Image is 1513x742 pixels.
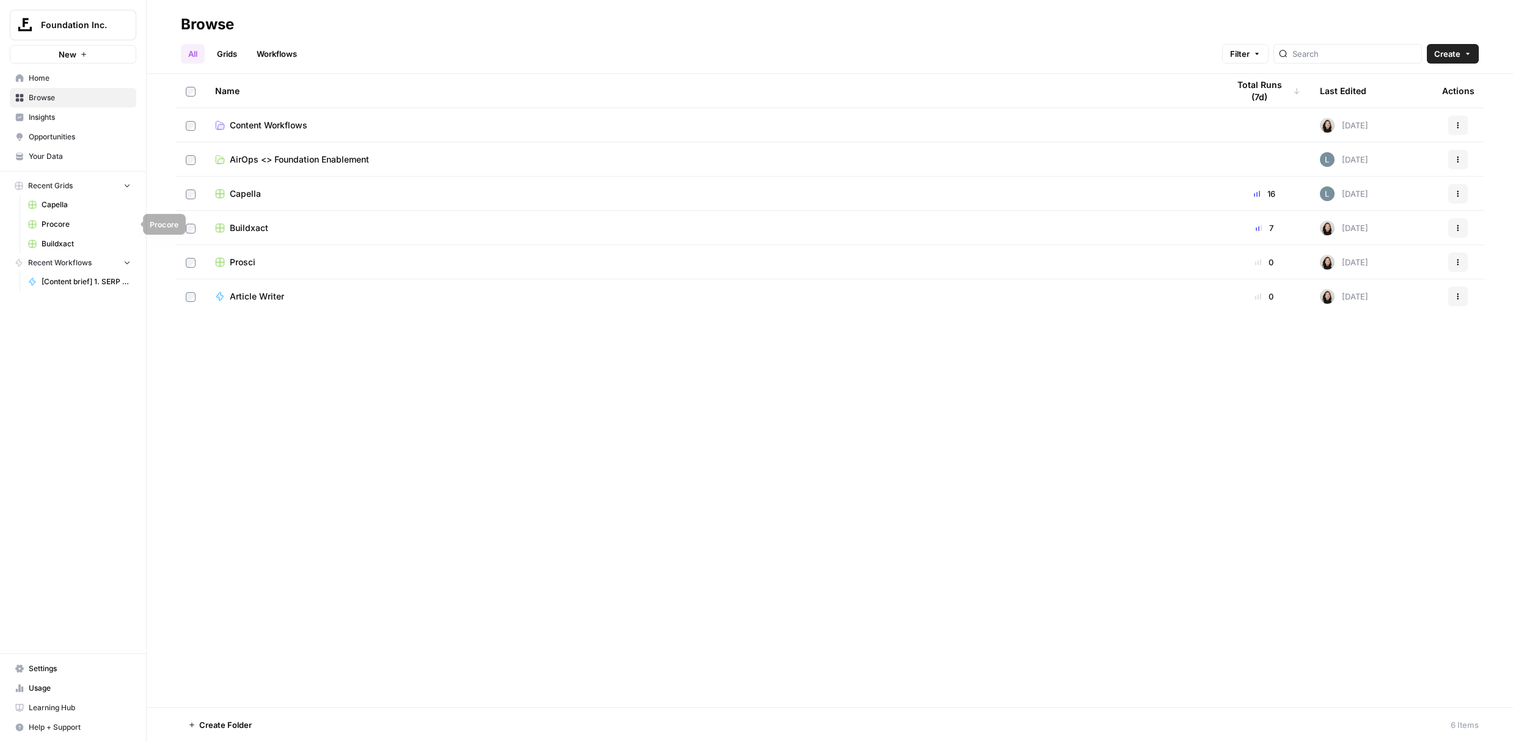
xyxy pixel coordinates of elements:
div: [DATE] [1320,221,1368,235]
img: Foundation Inc. Logo [14,14,36,36]
span: Create [1434,48,1460,60]
span: Insights [29,112,131,123]
span: [Content brief] 1. SERP Research [42,276,131,287]
span: Recent Workflows [28,257,92,268]
div: 6 Items [1451,719,1479,731]
a: Settings [10,659,136,678]
button: Filter [1222,44,1269,64]
span: Help + Support [29,722,131,733]
button: Help + Support [10,718,136,737]
div: 0 [1228,290,1300,303]
span: Procore [42,219,131,230]
a: Capella [215,188,1209,200]
span: Usage [29,683,131,694]
a: AirOps <> Foundation Enablement [215,153,1209,166]
span: Foundation Inc. [41,19,115,31]
a: Procore [23,215,136,234]
a: Article Writer [215,290,1209,303]
input: Search [1292,48,1416,60]
span: Capella [42,199,131,210]
img: 8iclr0koeej5t27gwiocqqt2wzy0 [1320,186,1335,201]
button: Recent Workflows [10,254,136,272]
a: Your Data [10,147,136,166]
img: t5ef5oef8zpw1w4g2xghobes91mw [1320,221,1335,235]
div: Total Runs (7d) [1228,74,1300,108]
a: Prosci [215,256,1209,268]
a: Learning Hub [10,698,136,718]
div: 7 [1228,222,1300,234]
a: [Content brief] 1. SERP Research [23,272,136,292]
span: Content Workflows [230,119,307,131]
a: Buildxact [23,234,136,254]
span: Settings [29,663,131,674]
span: Capella [230,188,261,200]
div: [DATE] [1320,118,1368,133]
a: Home [10,68,136,88]
a: Workflows [249,44,304,64]
div: Browse [181,15,234,34]
div: 16 [1228,188,1300,200]
div: Name [215,74,1209,108]
a: Insights [10,108,136,127]
a: Usage [10,678,136,698]
span: Buildxact [42,238,131,249]
div: Last Edited [1320,74,1366,108]
span: Recent Grids [28,180,73,191]
button: Workspace: Foundation Inc. [10,10,136,40]
a: Grids [210,44,244,64]
button: New [10,45,136,64]
button: Recent Grids [10,177,136,195]
span: Article Writer [230,290,284,303]
span: Create Folder [199,719,252,731]
div: [DATE] [1320,152,1368,167]
a: Capella [23,195,136,215]
span: Learning Hub [29,702,131,713]
div: [DATE] [1320,289,1368,304]
button: Create [1427,44,1479,64]
span: New [59,48,76,61]
span: AirOps <> Foundation Enablement [230,153,369,166]
a: Opportunities [10,127,136,147]
span: Prosci [230,256,255,268]
div: 0 [1228,256,1300,268]
img: t5ef5oef8zpw1w4g2xghobes91mw [1320,289,1335,304]
a: Content Workflows [215,119,1209,131]
span: Browse [29,92,131,103]
a: Buildxact [215,222,1209,234]
span: Opportunities [29,131,131,142]
div: [DATE] [1320,186,1368,201]
button: Create Folder [181,715,259,735]
span: Buildxact [230,222,268,234]
div: [DATE] [1320,255,1368,270]
span: Home [29,73,131,84]
span: Filter [1230,48,1250,60]
span: Your Data [29,151,131,162]
div: Actions [1442,74,1475,108]
img: 8iclr0koeej5t27gwiocqqt2wzy0 [1320,152,1335,167]
a: Browse [10,88,136,108]
a: All [181,44,205,64]
img: t5ef5oef8zpw1w4g2xghobes91mw [1320,255,1335,270]
img: t5ef5oef8zpw1w4g2xghobes91mw [1320,118,1335,133]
